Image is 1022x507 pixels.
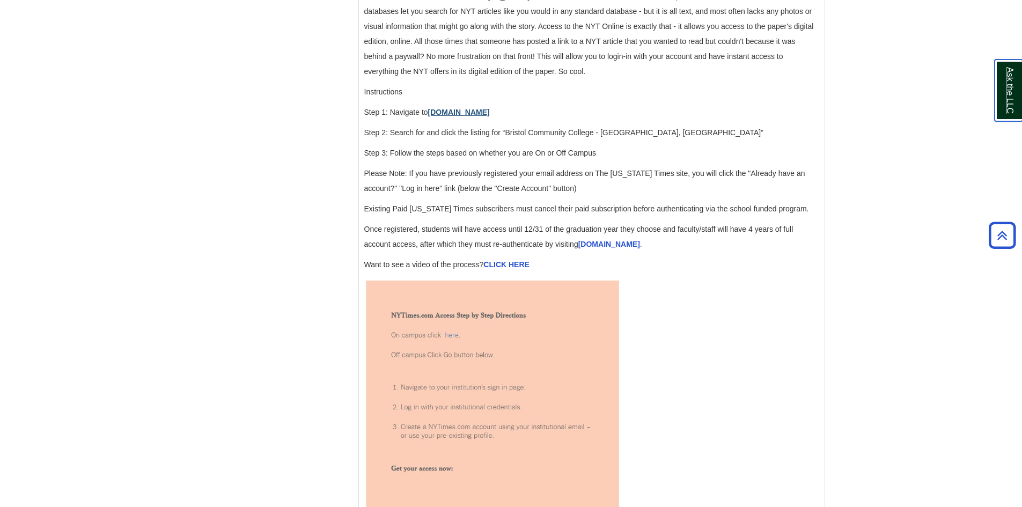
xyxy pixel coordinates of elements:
[364,204,809,213] span: Existing Paid [US_STATE] Times subscribers must cancel their paid subscription before authenticat...
[364,225,793,248] span: Once registered, students will have access until 12/31 of the graduation year they choose and fac...
[364,108,492,116] span: Step 1: Navigate to
[364,149,596,157] span: Step 3: Follow the steps based on whether you are On or Off Campus
[578,240,640,248] a: [DOMAIN_NAME]
[364,260,530,269] span: Want to see a video of the process?
[364,128,763,137] span: Step 2: Search for and click the listing for “Bristol Community College - [GEOGRAPHIC_DATA], [GEO...
[364,87,403,96] span: Instructions
[483,260,530,269] a: CLICK HERE
[428,108,490,116] a: [DOMAIN_NAME]
[985,228,1019,243] a: Back to Top
[364,169,805,193] span: Please Note: If you have previously registered your email address on The [US_STATE] Times site, y...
